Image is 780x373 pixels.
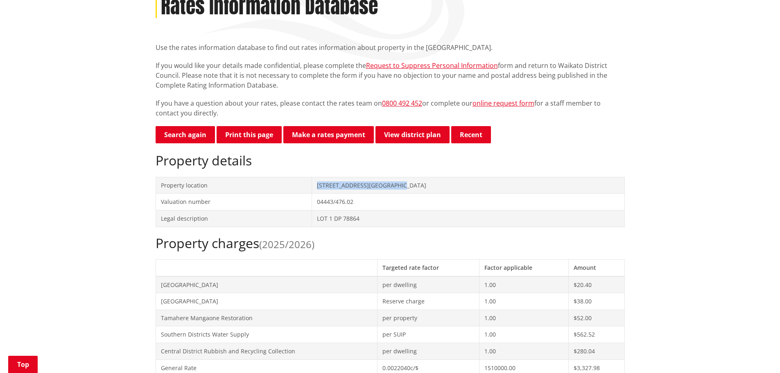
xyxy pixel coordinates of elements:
[156,235,625,251] h2: Property charges
[156,293,377,310] td: [GEOGRAPHIC_DATA]
[156,43,625,52] p: Use the rates information database to find out rates information about property in the [GEOGRAPHI...
[479,343,569,359] td: 1.00
[156,153,625,168] h2: Property details
[156,343,377,359] td: Central District Rubbish and Recycling Collection
[377,310,479,326] td: per property
[569,276,624,293] td: $20.40
[377,343,479,359] td: per dwelling
[259,237,314,251] span: (2025/2026)
[156,210,312,227] td: Legal description
[473,99,534,108] a: online request form
[156,98,625,118] p: If you have a question about your rates, please contact the rates team on or complete our for a s...
[569,293,624,310] td: $38.00
[156,61,625,90] p: If you would like your details made confidential, please complete the form and return to Waikato ...
[377,326,479,343] td: per SUIP
[156,177,312,194] td: Property location
[479,293,569,310] td: 1.00
[8,356,38,373] a: Top
[283,126,374,143] a: Make a rates payment
[569,326,624,343] td: $562.52
[366,61,498,70] a: Request to Suppress Personal Information
[156,126,215,143] a: Search again
[382,99,422,108] a: 0800 492 452
[479,259,569,276] th: Factor applicable
[156,326,377,343] td: Southern Districts Water Supply
[742,339,772,368] iframe: Messenger Launcher
[479,276,569,293] td: 1.00
[312,194,624,210] td: 04443/476.02
[156,194,312,210] td: Valuation number
[569,310,624,326] td: $52.00
[312,210,624,227] td: LOT 1 DP 78864
[156,310,377,326] td: Tamahere Mangaone Restoration
[451,126,491,143] button: Recent
[156,276,377,293] td: [GEOGRAPHIC_DATA]
[377,293,479,310] td: Reserve charge
[377,259,479,276] th: Targeted rate factor
[377,276,479,293] td: per dwelling
[479,326,569,343] td: 1.00
[312,177,624,194] td: [STREET_ADDRESS][GEOGRAPHIC_DATA]
[217,126,282,143] button: Print this page
[569,343,624,359] td: $280.04
[479,310,569,326] td: 1.00
[569,259,624,276] th: Amount
[375,126,450,143] a: View district plan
